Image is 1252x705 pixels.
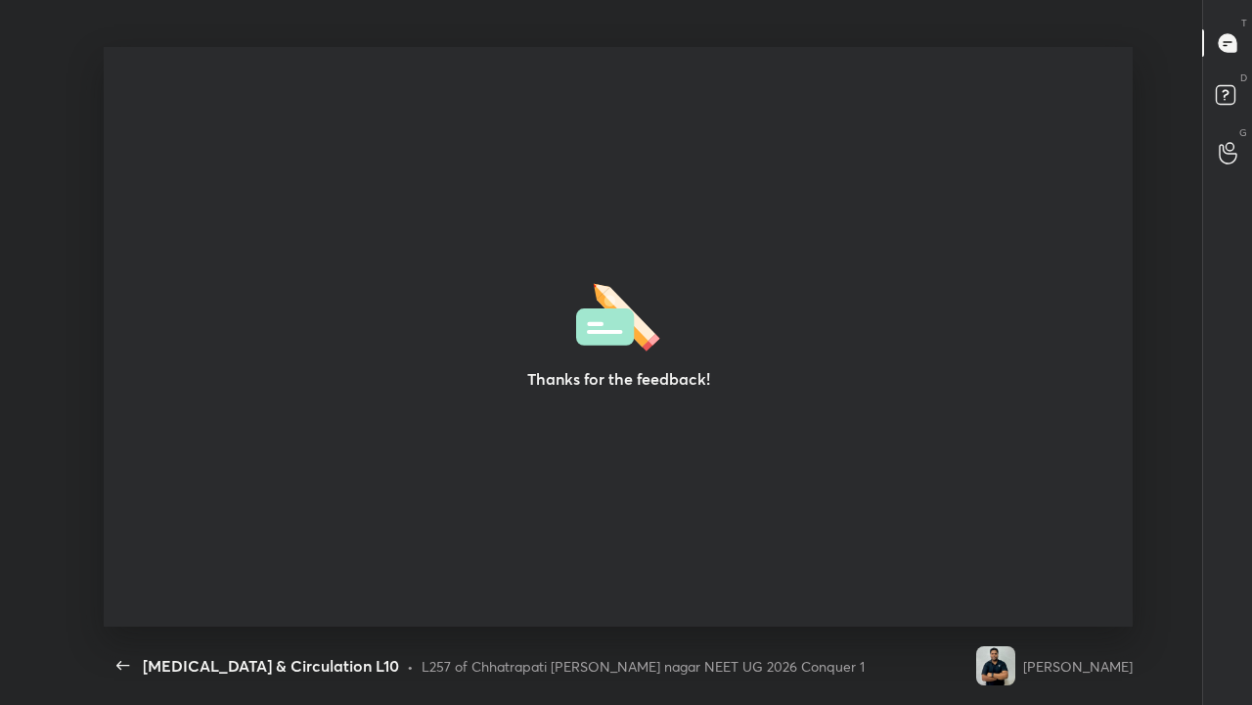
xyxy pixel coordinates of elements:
div: [PERSON_NAME] [1023,656,1133,677]
img: feedbackThanks.36dea665.svg [576,277,660,352]
p: T [1241,16,1247,30]
div: [MEDICAL_DATA] & Circulation L10 [143,654,399,678]
h3: Thanks for the feedback! [527,367,710,391]
p: D [1240,70,1247,85]
img: e79474230d8842dfbc566d253cde689a.jpg [976,646,1015,685]
div: L257 of Chhatrapati [PERSON_NAME] nagar NEET UG 2026 Conquer 1 [422,656,865,677]
p: G [1239,125,1247,140]
div: • [407,656,414,677]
